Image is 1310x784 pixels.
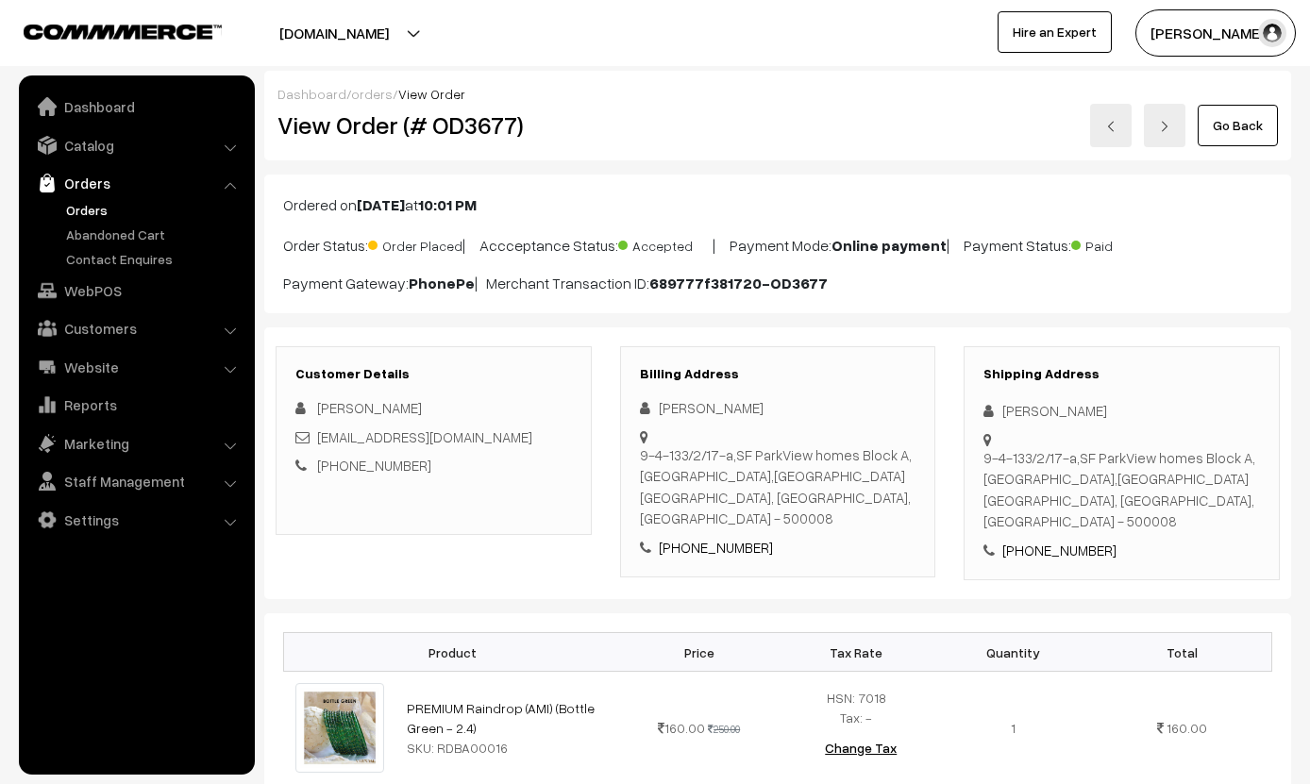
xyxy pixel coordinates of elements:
[283,193,1272,216] p: Ordered on at
[351,86,393,102] a: orders
[407,700,595,736] a: PREMIUM Raindrop (AMI) (Bottle Green - 2.4)
[283,231,1272,257] p: Order Status: | Accceptance Status: | Payment Mode: | Payment Status:
[277,84,1278,104] div: / /
[368,231,462,256] span: Order Placed
[284,633,621,672] th: Product
[213,9,455,57] button: [DOMAIN_NAME]
[24,311,248,345] a: Customers
[357,195,405,214] b: [DATE]
[317,457,431,474] a: [PHONE_NUMBER]
[658,720,705,736] span: 160.00
[983,400,1260,422] div: [PERSON_NAME]
[649,274,828,292] b: 689777f381720-OD3677
[24,128,248,162] a: Catalog
[1071,231,1166,256] span: Paid
[983,366,1260,382] h3: Shipping Address
[24,274,248,308] a: WebPOS
[778,633,935,672] th: Tax Rate
[295,683,385,773] img: bottle green.jpg
[659,539,773,556] a: [PHONE_NUMBER]
[24,90,248,124] a: Dashboard
[1002,542,1117,559] a: [PHONE_NUMBER]
[61,249,248,269] a: Contact Enquires
[1092,633,1271,672] th: Total
[409,274,475,292] b: PhonePe
[295,366,572,382] h3: Customer Details
[1258,19,1286,47] img: user
[61,225,248,244] a: Abandoned Cart
[983,447,1260,532] div: 9-4-133/2/17-a,SF ParkView homes Block A,[GEOGRAPHIC_DATA],[GEOGRAPHIC_DATA] [GEOGRAPHIC_DATA], [...
[317,399,422,416] span: [PERSON_NAME]
[24,350,248,384] a: Website
[61,200,248,220] a: Orders
[1105,121,1117,132] img: left-arrow.png
[1135,9,1296,57] button: [PERSON_NAME]
[1159,121,1170,132] img: right-arrow.png
[620,633,778,672] th: Price
[24,464,248,498] a: Staff Management
[1198,105,1278,146] a: Go Back
[407,738,609,758] div: SKU: RDBA00016
[810,727,912,769] button: Change Tax
[283,272,1272,294] p: Payment Gateway: | Merchant Transaction ID:
[277,86,346,102] a: Dashboard
[640,366,916,382] h3: Billing Address
[827,690,886,726] span: HSN: 7018 Tax: -
[317,428,532,445] a: [EMAIL_ADDRESS][DOMAIN_NAME]
[618,231,713,256] span: Accepted
[1167,720,1207,736] span: 160.00
[831,236,947,255] b: Online payment
[24,388,248,422] a: Reports
[24,19,189,42] a: COMMMERCE
[24,503,248,537] a: Settings
[1011,720,1016,736] span: 1
[24,426,248,460] a: Marketing
[418,195,477,214] b: 10:01 PM
[935,633,1093,672] th: Quantity
[24,166,248,200] a: Orders
[24,25,222,39] img: COMMMERCE
[398,86,465,102] span: View Order
[998,11,1112,53] a: Hire an Expert
[708,723,740,735] strike: 250.00
[640,444,916,529] div: 9-4-133/2/17-a,SF ParkView homes Block A,[GEOGRAPHIC_DATA],[GEOGRAPHIC_DATA] [GEOGRAPHIC_DATA], [...
[277,110,592,140] h2: View Order (# OD3677)
[640,397,916,419] div: [PERSON_NAME]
